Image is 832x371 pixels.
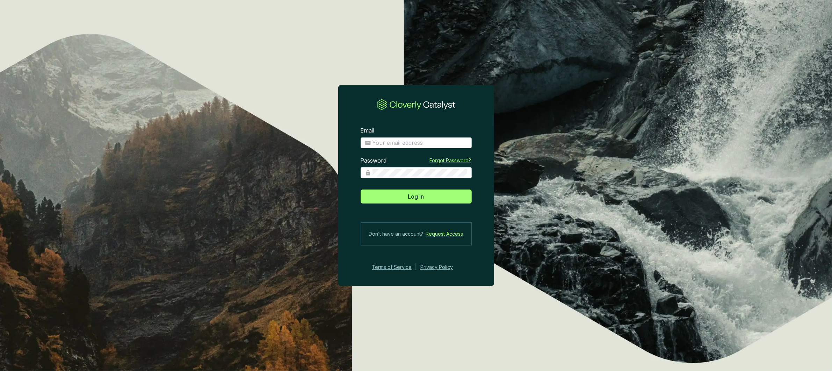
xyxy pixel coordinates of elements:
[370,263,412,271] a: Terms of Service
[361,157,387,165] label: Password
[361,127,375,135] label: Email
[372,169,468,177] input: Password
[372,139,468,147] input: Email
[408,192,424,201] span: Log In
[430,157,471,164] a: Forgot Password?
[369,230,424,238] span: Don’t have an account?
[426,230,463,238] a: Request Access
[361,190,472,204] button: Log In
[415,263,417,271] div: |
[420,263,462,271] a: Privacy Policy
